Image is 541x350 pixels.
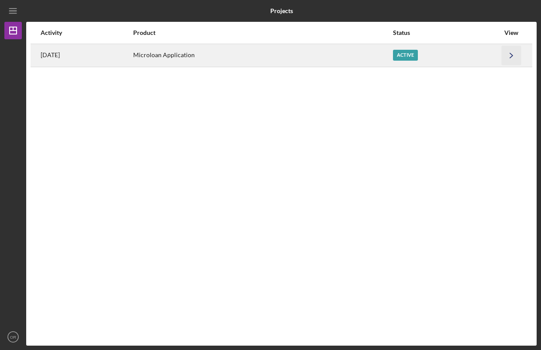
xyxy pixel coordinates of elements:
[133,29,392,36] div: Product
[393,29,500,36] div: Status
[41,51,60,58] time: 2025-08-07 17:32
[393,50,418,61] div: Active
[4,328,22,346] button: OR
[270,7,293,14] b: Projects
[41,29,132,36] div: Activity
[133,45,392,66] div: Microloan Application
[10,335,16,340] text: OR
[500,29,522,36] div: View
